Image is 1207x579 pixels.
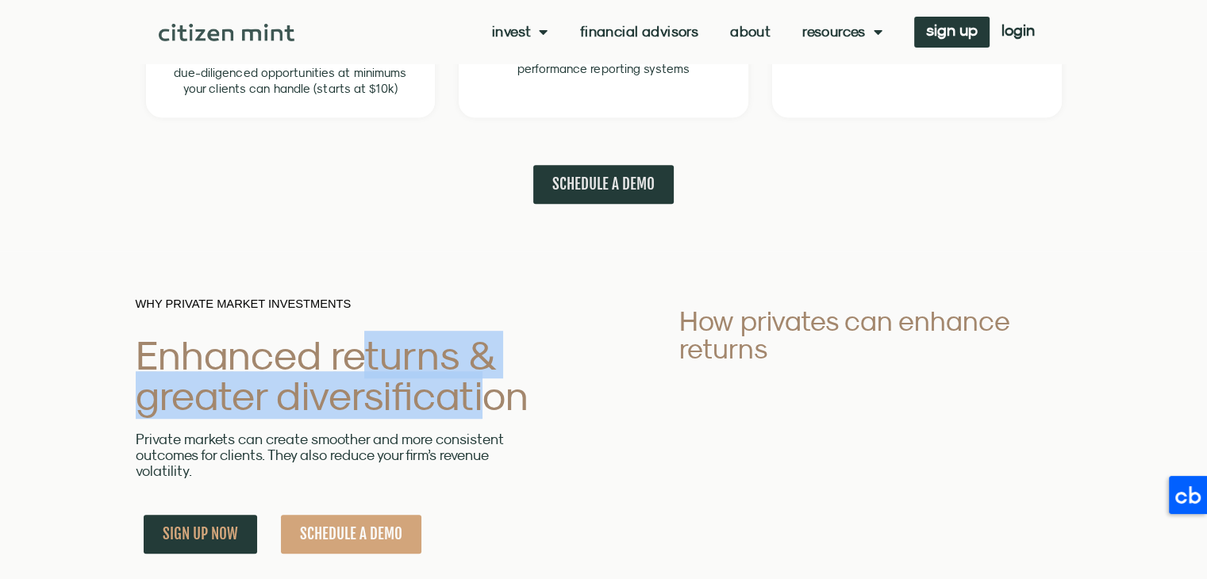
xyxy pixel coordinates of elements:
span: WHY PRIVATE MARKET INVESTMENTS [136,297,352,310]
a: Resources [802,24,882,40]
p: Private markets can create smoother and more consistent outcomes for clients. They also reduce yo... [136,431,534,479]
span: SCHEDULE A DEMO [300,524,402,544]
a: Financial Advisors [580,24,698,40]
a: sign up [914,17,990,48]
span: SIGN UP NOW [163,524,238,544]
a: SCHEDULE A DEMO [533,165,674,204]
a: SCHEDULE A DEMO [281,515,421,554]
span: sign up [926,25,978,36]
a: Invest [492,24,548,40]
a: About [730,24,771,40]
h2: How privates can enhance returns [679,307,1064,362]
span: SCHEDULE A DEMO [552,174,655,194]
a: login [990,17,1047,48]
p: We provide exclusive access to rigorously due-diligenced opportunities at minimums your clients c... [171,49,410,97]
nav: Menu [492,24,882,40]
h2: Enhanced returns & greater diversification [136,335,534,416]
div: Page 3 [136,431,534,479]
img: Citizen Mint [159,24,294,41]
a: SIGN UP NOW [144,515,257,554]
span: login [1001,25,1035,36]
div: Page 3 [171,49,410,97]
